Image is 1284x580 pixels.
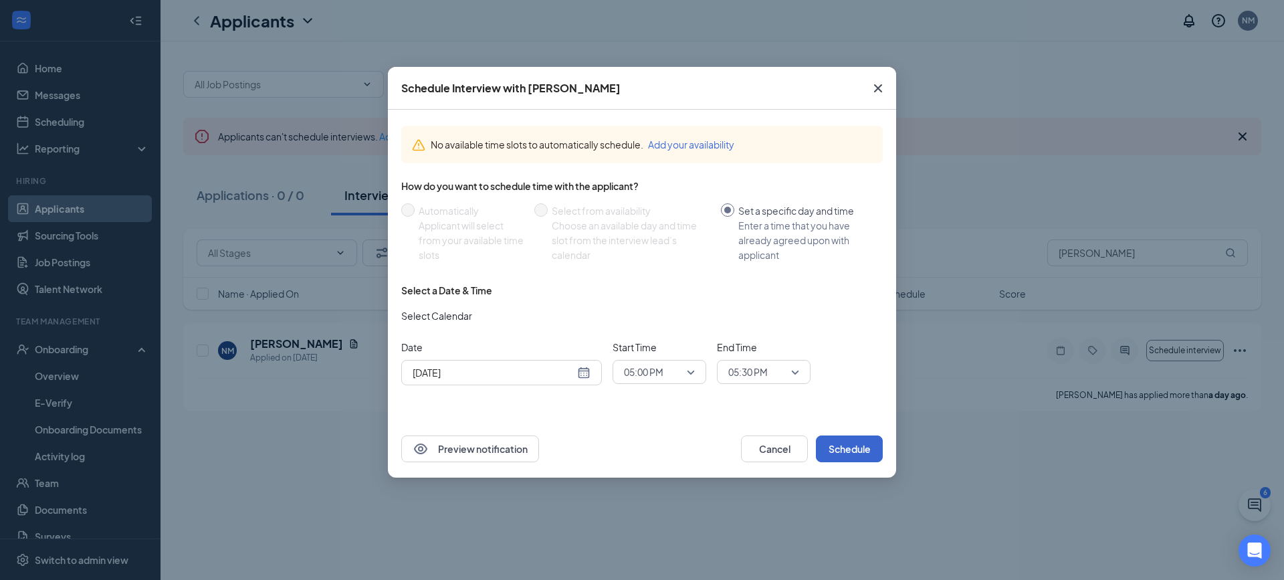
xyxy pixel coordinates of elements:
[419,203,524,218] div: Automatically
[738,218,872,262] div: Enter a time that you have already agreed upon with applicant
[816,436,883,462] button: Schedule
[624,362,663,382] span: 05:00 PM
[413,441,429,457] svg: Eye
[728,362,768,382] span: 05:30 PM
[552,203,710,218] div: Select from availability
[717,340,811,355] span: End Time
[738,203,872,218] div: Set a specific day and time
[648,137,734,152] button: Add your availability
[419,218,524,262] div: Applicant will select from your available time slots
[860,67,896,110] button: Close
[401,81,621,96] div: Schedule Interview with [PERSON_NAME]
[412,138,425,152] svg: Warning
[401,308,472,323] span: Select Calendar
[401,284,492,297] div: Select a Date & Time
[613,340,706,355] span: Start Time
[1239,535,1271,567] div: Open Intercom Messenger
[741,436,808,462] button: Cancel
[552,218,710,262] div: Choose an available day and time slot from the interview lead’s calendar
[401,436,539,462] button: EyePreview notification
[870,80,886,96] svg: Cross
[401,340,602,355] span: Date
[401,179,883,193] div: How do you want to schedule time with the applicant?
[413,365,574,380] input: Aug 26, 2025
[431,137,872,152] div: No available time slots to automatically schedule.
